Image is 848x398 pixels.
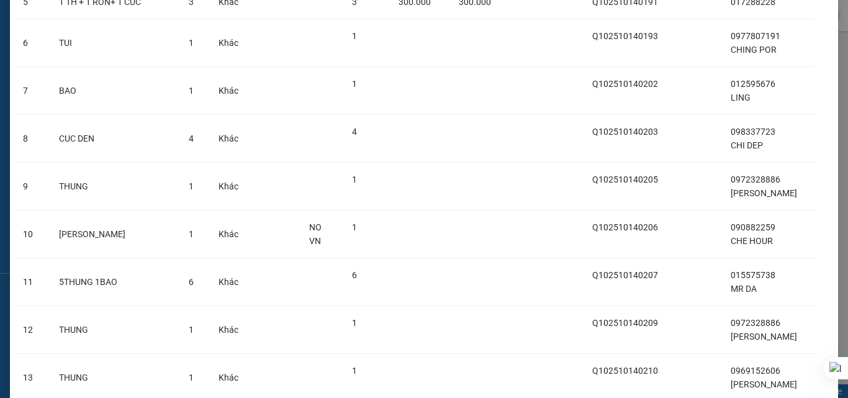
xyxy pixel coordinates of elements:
td: Khác [209,115,248,163]
td: Khác [209,306,248,354]
span: Q102510140202 [592,79,658,89]
span: CHING POR [731,45,777,55]
span: 015575738 [731,270,775,280]
span: 0969152606 [731,366,780,376]
td: TUI [49,19,179,67]
span: [PERSON_NAME] [731,188,797,198]
span: Q102510140207 [592,270,658,280]
td: Khác [209,19,248,67]
span: 1 [352,366,357,376]
span: 1 [189,325,194,335]
span: Q102510140210 [592,366,658,376]
span: [PERSON_NAME] [731,379,797,389]
td: 5THUNG 1BAO [49,258,179,306]
span: 1 [352,79,357,89]
td: 8 [13,115,49,163]
td: [PERSON_NAME] [49,210,179,258]
td: 10 [13,210,49,258]
span: 4 [352,127,357,137]
span: 1 [189,229,194,239]
span: 1 [189,86,194,96]
span: 1 [352,222,357,232]
span: 1 [352,318,357,328]
span: 4 [189,133,194,143]
td: THUNG [49,163,179,210]
span: 1 [189,373,194,382]
span: 6 [352,270,357,280]
span: Q102510140203 [592,127,658,137]
td: Khác [209,258,248,306]
span: LING [731,93,751,102]
td: BAO [49,67,179,115]
td: Khác [209,67,248,115]
span: CHI DEP [731,140,763,150]
span: 1 [189,181,194,191]
td: 6 [13,19,49,67]
span: 1 [352,174,357,184]
span: CHE HOUR [731,236,773,246]
span: Q102510140193 [592,31,658,41]
span: 0972328886 [731,174,780,184]
span: 1 [352,31,357,41]
td: Khác [209,163,248,210]
span: Q102510140209 [592,318,658,328]
td: CUC DEN [49,115,179,163]
span: 090882259 [731,222,775,232]
span: [PERSON_NAME] [731,332,797,341]
span: 6 [189,277,194,287]
span: 0977807191 [731,31,780,41]
td: Khác [209,210,248,258]
td: 9 [13,163,49,210]
td: 11 [13,258,49,306]
span: MR DA [731,284,757,294]
td: 12 [13,306,49,354]
span: 1 [189,38,194,48]
span: 012595676 [731,79,775,89]
td: THUNG [49,306,179,354]
span: Q102510140205 [592,174,658,184]
span: NO VN [309,222,322,246]
span: Q102510140206 [592,222,658,232]
span: 0972328886 [731,318,780,328]
td: 7 [13,67,49,115]
span: 098337723 [731,127,775,137]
